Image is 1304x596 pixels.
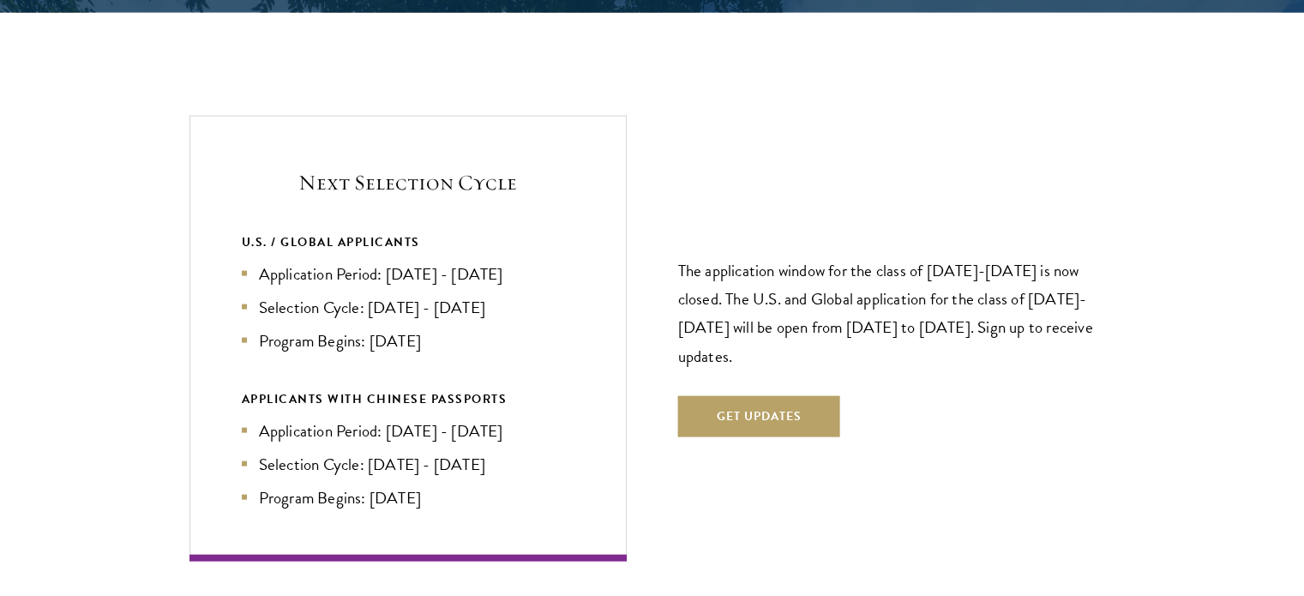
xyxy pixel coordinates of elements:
[678,256,1115,370] p: The application window for the class of [DATE]-[DATE] is now closed. The U.S. and Global applicat...
[242,328,574,353] li: Program Begins: [DATE]
[242,262,574,286] li: Application Period: [DATE] - [DATE]
[678,396,840,437] button: Get Updates
[242,418,574,443] li: Application Period: [DATE] - [DATE]
[242,485,574,510] li: Program Begins: [DATE]
[242,388,574,410] div: APPLICANTS WITH CHINESE PASSPORTS
[242,232,574,253] div: U.S. / GLOBAL APPLICANTS
[242,452,574,477] li: Selection Cycle: [DATE] - [DATE]
[242,295,574,320] li: Selection Cycle: [DATE] - [DATE]
[242,168,574,197] h5: Next Selection Cycle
